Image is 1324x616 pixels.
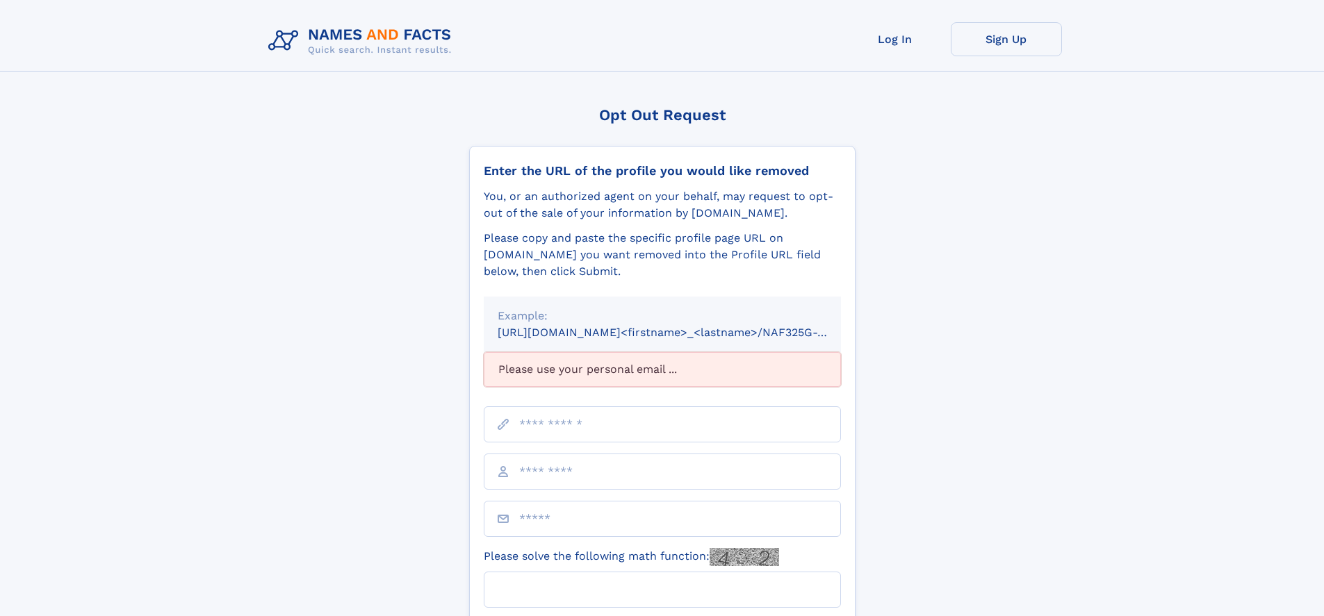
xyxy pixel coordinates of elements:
div: Please copy and paste the specific profile page URL on [DOMAIN_NAME] you want removed into the Pr... [484,230,841,280]
div: You, or an authorized agent on your behalf, may request to opt-out of the sale of your informatio... [484,188,841,222]
small: [URL][DOMAIN_NAME]<firstname>_<lastname>/NAF325G-xxxxxxxx [498,326,867,339]
a: Log In [840,22,951,56]
a: Sign Up [951,22,1062,56]
div: Example: [498,308,827,324]
div: Please use your personal email ... [484,352,841,387]
img: Logo Names and Facts [263,22,463,60]
div: Enter the URL of the profile you would like removed [484,163,841,178]
div: Opt Out Request [469,106,856,124]
label: Please solve the following math function: [484,548,779,566]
